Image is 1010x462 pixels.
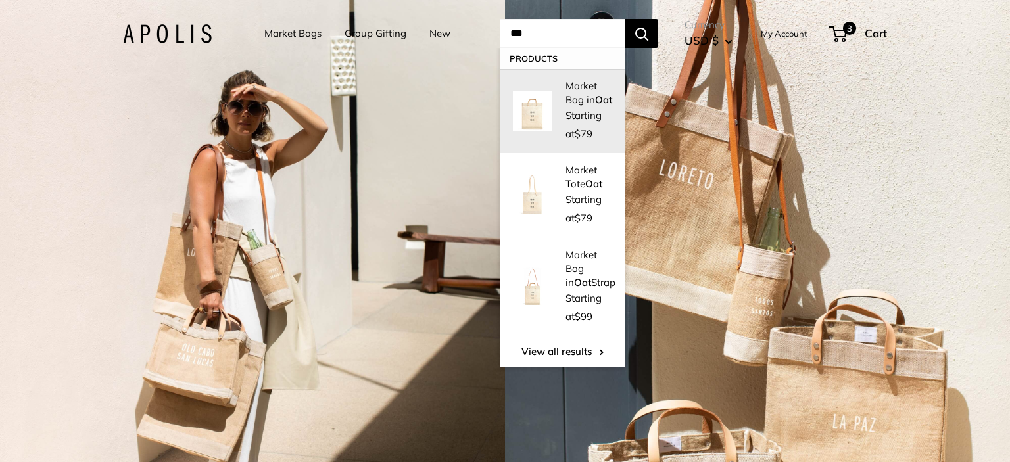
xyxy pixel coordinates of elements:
p: Market Bag in Strap [565,248,615,289]
span: Starting at [565,292,602,323]
button: USD $ [685,30,733,51]
a: Market Tote Oat Market ToteOat Starting at$79 [500,153,625,237]
span: Currency [685,16,733,34]
p: Market Bag in [565,79,612,106]
span: $79 [575,127,592,140]
a: Market Bags [264,24,322,43]
input: Search... [500,19,625,48]
p: Market Tote [565,163,612,191]
a: Market Bag in Oat Market Bag inOat Starting at$79 [500,69,625,153]
span: 3 [843,22,856,35]
img: Market Tote Oat [513,175,552,215]
span: $79 [575,212,592,224]
strong: Oat [585,177,602,190]
a: 3 Cart [830,23,887,44]
span: Starting at [565,193,602,224]
strong: Oat [595,93,612,106]
button: Search [625,19,658,48]
a: New [429,24,450,43]
span: USD $ [685,34,719,47]
span: Starting at [565,109,602,140]
img: Market Bag in Oat Strap [513,267,552,306]
a: Market Bag in Oat Strap Market Bag inOatStrap Starting at$99 [500,238,625,336]
img: Apolis [123,24,212,43]
a: My Account [761,26,807,41]
span: $99 [575,310,592,323]
strong: Oat [574,276,591,289]
a: View all results [500,336,625,367]
a: Group Gifting [345,24,406,43]
p: Products [500,48,625,69]
img: Market Bag in Oat [513,91,552,131]
span: Cart [865,26,887,40]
